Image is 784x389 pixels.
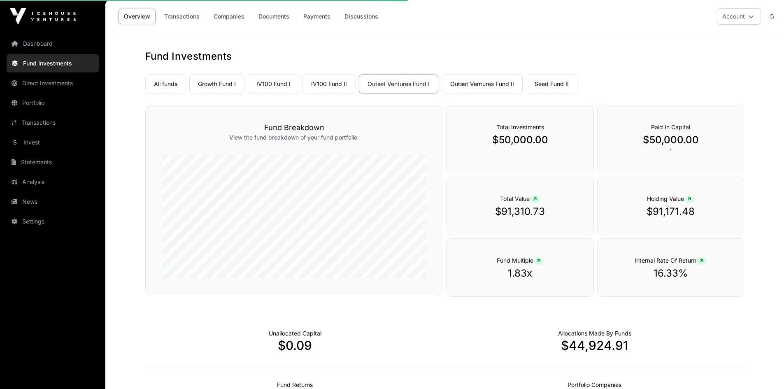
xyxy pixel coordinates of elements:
a: Transactions [159,9,205,24]
a: Statements [7,153,99,171]
a: Growth Fund I [189,75,244,93]
a: Overview [119,9,156,24]
span: Fund Multiple [497,257,544,264]
a: Documents [253,9,295,24]
p: Number of Companies Deployed Into [568,381,621,389]
span: Total Value [500,195,540,202]
p: $44,924.91 [445,338,744,353]
a: Invest [7,133,99,151]
p: Capital Deployed Into Companies [558,329,631,338]
p: $91,310.73 [463,205,577,218]
button: Account [717,8,761,25]
iframe: Chat Widget [743,349,784,389]
p: Realised Returns from Funds [277,381,313,389]
a: Payments [298,9,336,24]
p: $0.09 [145,338,445,353]
span: Holding Value [647,195,694,202]
a: Portfolio [7,94,99,112]
span: Total Investments [496,123,544,130]
a: Outset Ventures Fund II [442,75,523,93]
a: Dashboard [7,35,99,53]
img: Icehouse Ventures Logo [10,8,76,25]
a: Discussions [339,9,384,24]
p: $50,000.00 [614,133,728,147]
h3: Fund Breakdown [162,122,426,133]
a: Outset Ventures Fund I [359,75,438,93]
a: News [7,193,99,211]
a: IV100 Fund II [302,75,356,93]
a: Direct Investments [7,74,99,92]
a: Fund Investments [7,54,99,72]
a: Seed Fund II [526,75,577,93]
p: 1.83x [463,267,577,280]
h1: Fund Investments [145,50,744,63]
a: Settings [7,212,99,231]
span: Internal Rate Of Return [635,257,707,264]
a: Transactions [7,114,99,132]
p: $91,171.48 [614,205,728,218]
p: $50,000.00 [463,133,577,147]
a: Analysis [7,173,99,191]
p: View the fund breakdown of your fund portfolio. [162,133,426,142]
p: 16.33% [614,267,728,280]
div: ` [597,105,744,173]
a: Companies [208,9,250,24]
a: All funds [145,75,186,93]
a: IV100 Fund I [248,75,299,93]
p: Cash not yet allocated [269,329,321,338]
span: Paid In Capital [651,123,690,130]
